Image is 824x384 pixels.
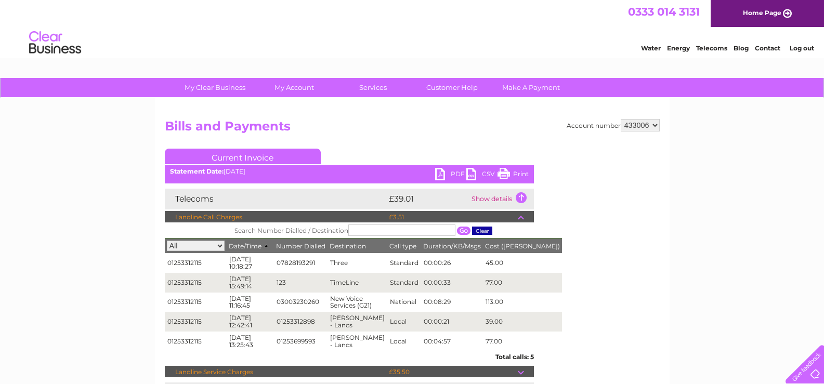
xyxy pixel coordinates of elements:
td: £39.01 [386,189,469,209]
td: 01253312115 [165,312,227,332]
a: Blog [734,44,749,52]
td: 00:00:21 [421,312,483,332]
td: Local [387,332,421,351]
a: Make A Payment [488,78,574,97]
td: 00:08:29 [421,293,483,312]
a: Services [330,78,416,97]
div: Clear Business is a trading name of Verastar Limited (registered in [GEOGRAPHIC_DATA] No. 3667643... [167,6,658,50]
b: Statement Date: [170,167,224,175]
a: Print [498,168,529,183]
td: Telecoms [165,189,386,209]
td: 01253312115 [165,332,227,351]
td: Standard [387,273,421,293]
a: Customer Help [409,78,495,97]
td: 01253312115 [165,253,227,273]
td: 123 [274,273,328,293]
div: [DATE] [165,168,534,175]
td: [DATE] 13:25:43 [227,332,274,351]
td: 39.00 [483,312,562,332]
a: 0333 014 3131 [628,5,700,18]
a: PDF [435,168,466,183]
td: TimeLine [328,273,387,293]
td: [DATE] 10:18:27 [227,253,274,273]
td: Landline Service Charges [165,366,386,378]
td: [PERSON_NAME] - Lancs [328,332,387,351]
td: 01253312115 [165,273,227,293]
div: Total calls: 5 [165,351,534,361]
h2: Bills and Payments [165,119,660,139]
span: Date/Time [229,242,272,250]
td: 01253699593 [274,332,328,351]
span: Duration/KB/Msgs [423,242,481,250]
td: 01253312898 [274,312,328,332]
td: 03003230260 [274,293,328,312]
td: £35.50 [386,366,518,378]
a: CSV [466,168,498,183]
td: National [387,293,421,312]
a: Current Invoice [165,149,321,164]
img: logo.png [29,27,82,59]
td: 113.00 [483,293,562,312]
td: 77.00 [483,273,562,293]
td: 45.00 [483,253,562,273]
span: Call type [389,242,416,250]
a: My Clear Business [172,78,258,97]
span: Cost ([PERSON_NAME]) [485,242,560,250]
a: Contact [755,44,780,52]
div: Account number [567,119,660,131]
a: My Account [251,78,337,97]
span: Destination [330,242,366,250]
td: 77.00 [483,332,562,351]
td: £3.51 [386,211,518,223]
td: Local [387,312,421,332]
td: 07828193291 [274,253,328,273]
td: Show details [469,189,534,209]
td: 00:00:33 [421,273,483,293]
a: Log out [790,44,814,52]
td: [PERSON_NAME] - Lancs [328,312,387,332]
td: [DATE] 12:42:41 [227,312,274,332]
a: Energy [667,44,690,52]
span: Number Dialled [276,242,325,250]
td: 01253312115 [165,293,227,312]
a: Telecoms [696,44,727,52]
td: New Voice Services (G21) [328,293,387,312]
td: Standard [387,253,421,273]
a: Water [641,44,661,52]
td: 00:04:57 [421,332,483,351]
td: [DATE] 15:49:14 [227,273,274,293]
td: [DATE] 11:16:45 [227,293,274,312]
td: Landline Call Charges [165,211,386,223]
th: Search Number Dialled / Destination [165,222,562,239]
td: Three [328,253,387,273]
td: 00:00:26 [421,253,483,273]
